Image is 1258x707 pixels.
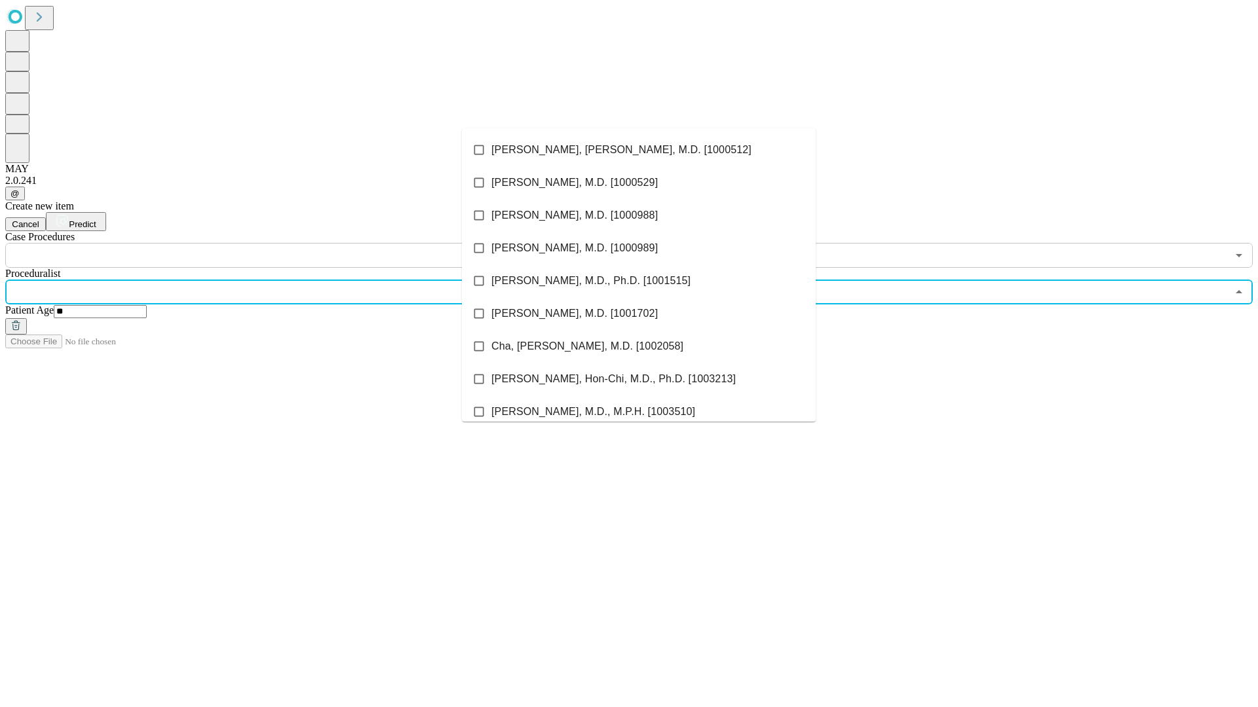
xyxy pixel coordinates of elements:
[10,189,20,198] span: @
[5,217,46,231] button: Cancel
[69,219,96,229] span: Predict
[12,219,39,229] span: Cancel
[1230,283,1248,301] button: Close
[5,231,75,242] span: Scheduled Procedure
[5,175,1253,187] div: 2.0.241
[5,304,54,316] span: Patient Age
[491,240,658,256] span: [PERSON_NAME], M.D. [1000989]
[491,142,752,158] span: [PERSON_NAME], [PERSON_NAME], M.D. [1000512]
[5,163,1253,175] div: MAY
[491,175,658,190] span: [PERSON_NAME], M.D. [1000529]
[491,404,695,420] span: [PERSON_NAME], M.D., M.P.H. [1003510]
[5,268,60,279] span: Proceduralist
[46,212,106,231] button: Predict
[491,371,736,387] span: [PERSON_NAME], Hon-Chi, M.D., Ph.D. [1003213]
[5,187,25,200] button: @
[491,273,691,289] span: [PERSON_NAME], M.D., Ph.D. [1001515]
[1230,246,1248,264] button: Open
[491,306,658,321] span: [PERSON_NAME], M.D. [1001702]
[491,338,683,354] span: Cha, [PERSON_NAME], M.D. [1002058]
[491,208,658,223] span: [PERSON_NAME], M.D. [1000988]
[5,200,74,211] span: Create new item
